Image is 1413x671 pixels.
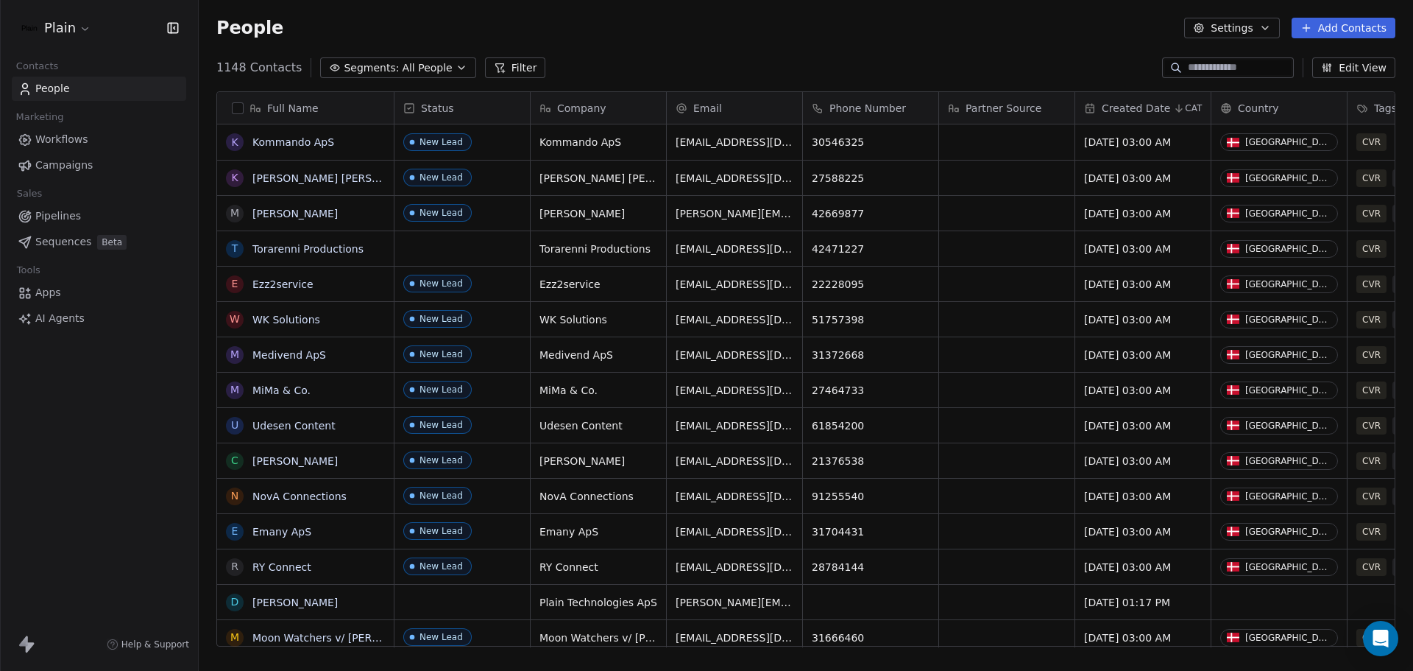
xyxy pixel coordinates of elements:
span: [DATE] 03:00 AM [1084,171,1202,186]
a: Udesen Content [252,420,336,432]
span: NovA Connections [539,489,657,504]
span: [EMAIL_ADDRESS][DOMAIN_NAME] [676,560,793,575]
div: grid [217,124,394,647]
div: [GEOGRAPHIC_DATA] [1245,173,1331,183]
span: [EMAIL_ADDRESS][DOMAIN_NAME] [676,135,793,150]
div: Email [667,92,802,124]
span: CVR [1356,629,1387,647]
span: Plain [44,18,76,38]
div: New Lead [419,561,463,572]
div: [GEOGRAPHIC_DATA] [1245,562,1331,572]
span: 42471227 [812,242,929,256]
span: 27588225 [812,171,929,186]
span: Company [557,101,606,116]
span: 31704431 [812,524,929,539]
a: Kommando ApS [252,136,334,148]
span: Created Date [1102,101,1170,116]
span: CVR [1356,275,1387,293]
span: [DATE] 03:00 AM [1084,489,1202,504]
span: CVR [1356,382,1387,399]
div: New Lead [419,278,463,289]
span: Tools [10,259,46,281]
div: [GEOGRAPHIC_DATA] [1245,350,1331,360]
span: Moon Watchers v/ [PERSON_NAME] [PERSON_NAME] [539,630,657,645]
button: Edit View [1312,57,1395,78]
div: [GEOGRAPHIC_DATA] [1245,421,1331,431]
a: Pipelines [12,204,186,228]
div: [GEOGRAPHIC_DATA] [1245,279,1331,289]
div: New Lead [419,384,463,395]
a: Medivend ApS [252,349,326,361]
span: [EMAIL_ADDRESS][DOMAIN_NAME] [676,348,793,362]
span: Help & Support [121,639,189,650]
span: [DATE] 03:00 AM [1084,277,1202,292]
a: RY Connect [252,561,311,573]
span: [DATE] 03:00 AM [1084,135,1202,150]
a: Help & Support [107,639,189,650]
span: Sequences [35,234,91,250]
span: CAT [1185,102,1202,114]
span: Marketing [10,106,70,128]
a: Emany ApS [252,526,311,538]
div: Status [394,92,530,124]
div: New Lead [419,172,463,183]
span: CVR [1356,133,1387,151]
div: New Lead [419,455,463,466]
div: [GEOGRAPHIC_DATA] [1245,244,1331,254]
a: WK Solutions [252,314,320,326]
a: NovA Connections [252,491,347,502]
span: Email [693,101,722,116]
span: [DATE] 03:00 AM [1084,348,1202,362]
div: [GEOGRAPHIC_DATA] [1245,137,1331,147]
span: Kommando ApS [539,135,657,150]
span: Sales [10,183,49,205]
span: 28784144 [812,560,929,575]
div: New Lead [419,632,463,642]
div: Open Intercom Messenger [1363,621,1398,656]
span: 21376538 [812,454,929,468]
a: Ezz2service [252,278,314,290]
button: Add Contacts [1292,18,1395,38]
span: [DATE] 03:00 AM [1084,560,1202,575]
span: [EMAIL_ADDRESS][DOMAIN_NAME] [676,312,793,327]
span: WK Solutions [539,312,657,327]
span: CVR [1356,205,1387,222]
span: [EMAIL_ADDRESS][DOMAIN_NAME] [676,489,793,504]
span: [EMAIL_ADDRESS][DOMAIN_NAME] [676,454,793,468]
span: [DATE] 03:00 AM [1084,383,1202,398]
span: CVR [1356,417,1387,435]
span: [EMAIL_ADDRESS][DOMAIN_NAME] [676,242,793,256]
div: N [231,488,238,504]
span: [DATE] 03:00 AM [1084,206,1202,221]
div: [GEOGRAPHIC_DATA] [1245,491,1331,502]
a: Moon Watchers v/ [PERSON_NAME] [PERSON_NAME] [252,632,523,644]
div: Full Name [217,92,394,124]
div: E [232,276,238,292]
div: M [230,630,239,645]
span: [PERSON_NAME][EMAIL_ADDRESS][DOMAIN_NAME] [676,595,793,610]
div: W [230,312,240,327]
div: C [231,453,238,468]
a: AI Agents [12,306,186,331]
img: Plain-Logo-Tile.png [21,19,38,37]
span: Ezz2service [539,277,657,292]
span: CVR [1356,488,1387,505]
a: [PERSON_NAME] [252,455,338,467]
span: Medivend ApS [539,348,657,362]
div: K [231,135,238,150]
span: Plain Technologies ApS [539,595,657,610]
span: [DATE] 03:00 AM [1084,630,1202,645]
span: CVR [1356,558,1387,576]
span: [DATE] 01:17 PM [1084,595,1202,610]
span: CVR [1356,452,1387,470]
span: CVR [1356,523,1387,541]
span: Torarenni Productions [539,242,657,256]
span: [EMAIL_ADDRESS][DOMAIN_NAME] [676,524,793,539]
span: Workflows [35,132,88,147]
span: [DATE] 03:00 AM [1084,242,1202,256]
div: New Lead [419,349,463,359]
span: [PERSON_NAME] [539,206,657,221]
button: Filter [485,57,546,78]
span: People [35,81,70,96]
span: All People [402,60,452,76]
